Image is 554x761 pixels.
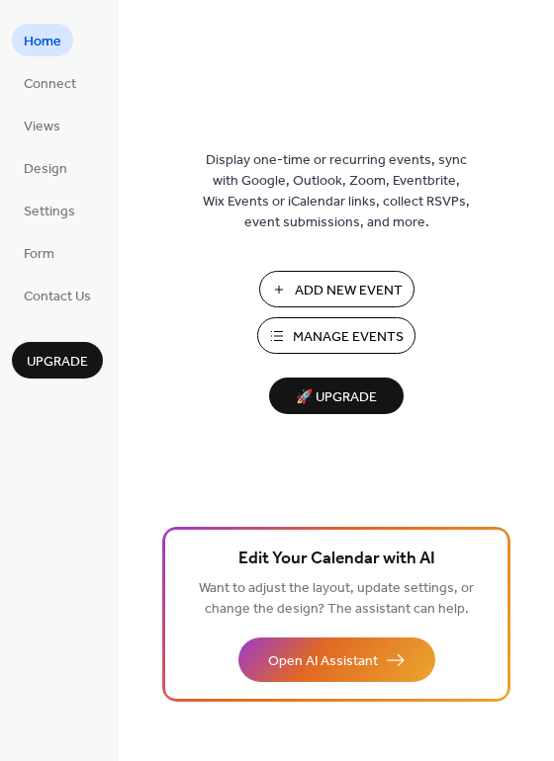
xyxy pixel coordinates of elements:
[12,151,79,184] a: Design
[259,271,415,307] button: Add New Event
[12,279,103,311] a: Contact Us
[24,202,75,222] span: Settings
[281,384,392,411] span: 🚀 Upgrade
[27,352,88,373] span: Upgrade
[293,327,404,348] span: Manage Events
[24,159,67,180] span: Design
[295,281,403,301] span: Add New Event
[199,575,474,623] span: Want to adjust the layout, update settings, or change the design? The assistant can help.
[12,109,72,141] a: Views
[269,378,404,414] button: 🚀 Upgrade
[24,117,60,137] span: Views
[12,66,88,99] a: Connect
[203,150,470,233] span: Display one-time or recurring events, sync with Google, Outlook, Zoom, Eventbrite, Wix Events or ...
[238,637,435,682] button: Open AI Assistant
[12,24,73,56] a: Home
[12,194,87,226] a: Settings
[24,32,61,52] span: Home
[238,546,435,573] span: Edit Your Calendar with AI
[257,317,415,354] button: Manage Events
[24,244,54,265] span: Form
[12,236,66,269] a: Form
[24,287,91,307] span: Contact Us
[12,342,103,379] button: Upgrade
[268,651,378,672] span: Open AI Assistant
[24,74,76,95] span: Connect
